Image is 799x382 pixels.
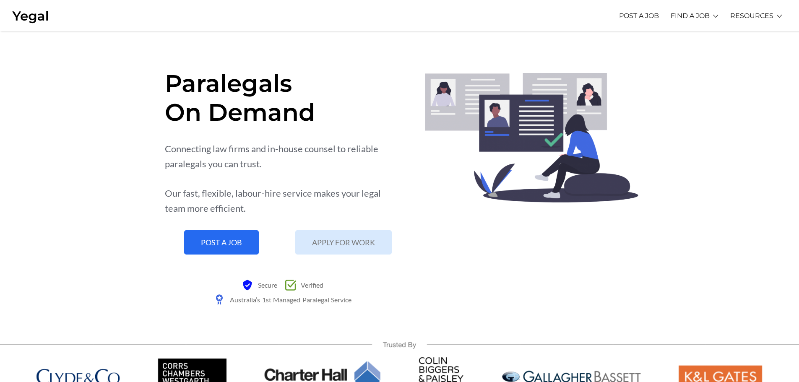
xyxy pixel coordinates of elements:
[165,141,400,172] div: Connecting law firms and in-house counsel to reliable paralegals you can trust.
[312,239,375,246] span: APPLY FOR WORK
[671,4,710,27] a: FIND A JOB
[730,4,773,27] a: RESOURCES
[228,292,351,307] span: Australia’s 1st Managed Paralegal Service
[256,278,277,292] span: Secure
[201,239,242,246] span: POST A JOB
[165,186,400,216] div: Our fast, flexible, labour-hire service makes your legal team more efficient.
[295,230,392,255] a: APPLY FOR WORK
[299,278,323,292] span: Verified
[619,4,659,27] a: POST A JOB
[165,69,400,127] h1: Paralegals On Demand
[184,230,259,255] a: POST A JOB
